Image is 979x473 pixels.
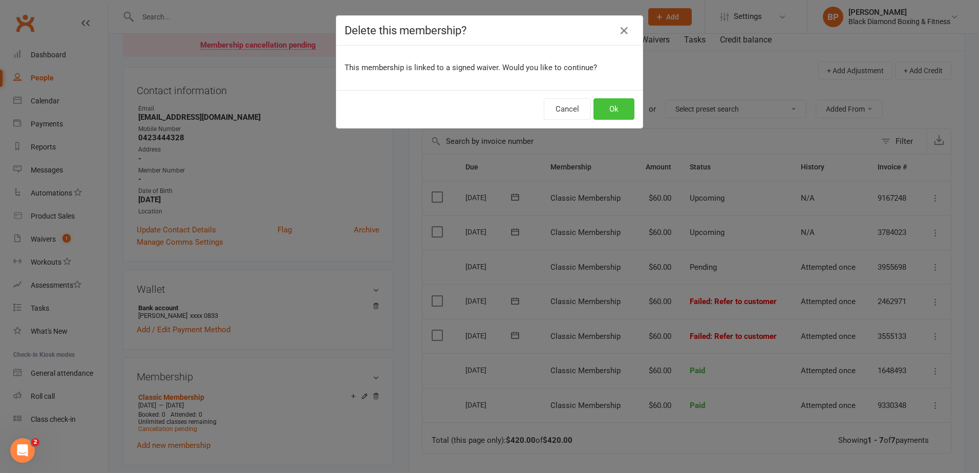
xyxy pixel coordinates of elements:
button: Ok [593,98,634,120]
button: Close [616,23,632,39]
iframe: Intercom live chat [10,438,35,463]
span: 2 [31,438,39,446]
p: This membership is linked to a signed waiver. Would you like to continue? [345,61,634,74]
button: Cancel [544,98,591,120]
h4: Delete this membership? [345,24,634,37]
